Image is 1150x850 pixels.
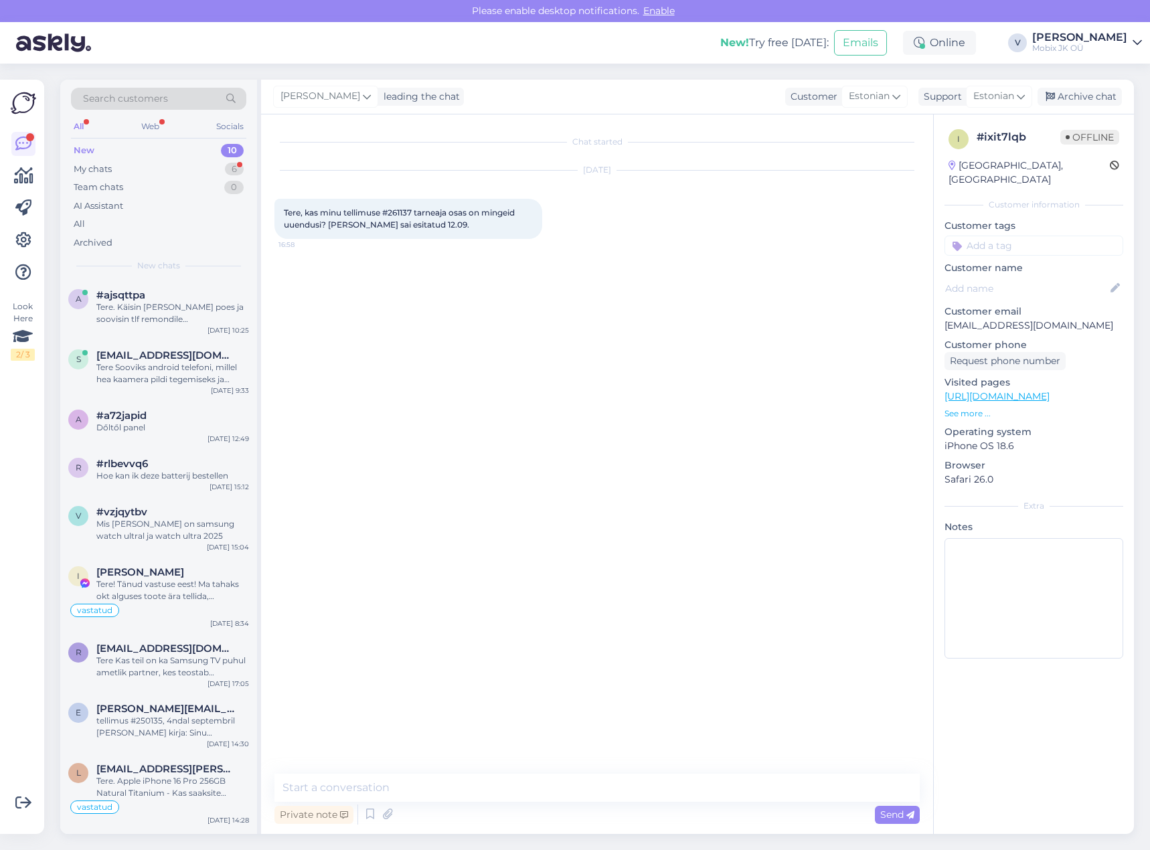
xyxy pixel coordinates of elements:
div: [DATE] 10:25 [208,325,249,335]
span: Ingrid Mänd [96,566,184,578]
div: Tere Kas teil on ka Samsung TV puhul ametlik partner, kes teostab garantiitöid? [96,655,249,679]
span: 16:58 [278,240,329,250]
div: tellimus #250135, 4ndal septembril [PERSON_NAME] kirja: Sinu tellimusele on lisatud märkus: Tere!... [96,715,249,739]
div: Try free [DATE]: [720,35,829,51]
div: All [74,218,85,231]
span: r [76,647,82,657]
span: e [76,707,81,717]
p: Customer name [944,261,1123,275]
span: s [76,354,81,364]
div: leading the chat [378,90,460,104]
span: Estonian [973,89,1014,104]
div: Archived [74,236,112,250]
span: l [76,768,81,778]
div: [GEOGRAPHIC_DATA], [GEOGRAPHIC_DATA] [949,159,1110,187]
div: [DATE] 14:30 [207,739,249,749]
span: [PERSON_NAME] [280,89,360,104]
span: r [76,462,82,473]
span: raido.pajusi@gmail.com [96,643,236,655]
b: New! [720,36,749,49]
div: Support [918,90,962,104]
div: 2 / 3 [11,349,35,361]
p: Browser [944,458,1123,473]
div: [DATE] 14:28 [208,815,249,825]
p: Customer email [944,305,1123,319]
div: AI Assistant [74,199,123,213]
span: los.santos.del.sol@gmail.com [96,763,236,775]
span: I [77,571,80,581]
div: Tere. Käisin [PERSON_NAME] poes ja soovisin tlf remondile hinnapakkumist. Pidite meilile saatma, ... [96,301,249,325]
div: Tere! Tänud vastuse eest! Ma tahaks okt alguses toote ära tellida, [PERSON_NAME] huvitatud koostö... [96,578,249,602]
div: Customer information [944,199,1123,211]
div: V [1008,33,1027,52]
div: Chat started [274,136,920,148]
p: [EMAIL_ADDRESS][DOMAIN_NAME] [944,319,1123,333]
span: a [76,294,82,304]
p: iPhone OS 18.6 [944,439,1123,453]
div: [DATE] 17:05 [208,679,249,689]
div: Mis [PERSON_NAME] on samsung watch ultral ja watch ultra 2025 [96,518,249,542]
div: [PERSON_NAME] [1032,32,1127,43]
div: Dőltől panel [96,422,249,434]
div: [DATE] 8:34 [210,618,249,628]
div: Hoe kan ik deze batterij bestellen [96,470,249,482]
input: Add a tag [944,236,1123,256]
div: Team chats [74,181,123,194]
img: Askly Logo [11,90,36,116]
div: [DATE] [274,164,920,176]
span: Estonian [849,89,890,104]
p: Notes [944,520,1123,534]
div: Socials [214,118,246,135]
p: Customer phone [944,338,1123,352]
div: Private note [274,806,353,824]
div: All [71,118,86,135]
span: New chats [137,260,180,272]
input: Add name [945,281,1108,296]
div: [DATE] 12:49 [208,434,249,444]
p: Safari 26.0 [944,473,1123,487]
p: Operating system [944,425,1123,439]
span: vastatud [77,803,112,811]
span: vastatud [77,606,112,614]
div: My chats [74,163,112,176]
div: 6 [225,163,244,176]
button: Emails [834,30,887,56]
p: Visited pages [944,375,1123,390]
div: Archive chat [1038,88,1122,106]
span: sirje.siilik@gmail.com [96,349,236,361]
div: [DATE] 15:04 [207,542,249,552]
div: # ixit7lqb [977,129,1060,145]
span: Enable [639,5,679,17]
div: Look Here [11,301,35,361]
div: Tere. Apple iPhone 16 Pro 256GB Natural Titanium - Kas saaksite täpsustada mis tootmisajaga mudel... [96,775,249,799]
div: [DATE] 15:12 [210,482,249,492]
div: Web [139,118,162,135]
div: Extra [944,500,1123,512]
div: [DATE] 9:33 [211,386,249,396]
span: v [76,511,81,521]
span: #ajsqttpa [96,289,145,301]
span: #vzjqytbv [96,506,147,518]
a: [PERSON_NAME]Mobix JK OÜ [1032,32,1142,54]
div: 10 [221,144,244,157]
div: Online [903,31,976,55]
span: Send [880,809,914,821]
p: Customer tags [944,219,1123,233]
div: 0 [224,181,244,194]
a: [URL][DOMAIN_NAME] [944,390,1050,402]
span: i [957,134,960,144]
span: Search customers [83,92,168,106]
div: Customer [785,90,837,104]
span: a [76,414,82,424]
span: Tere, kas minu tellimuse #261137 tarneaja osas on mingeid uuendusi? [PERSON_NAME] sai esitatud 12... [284,207,517,230]
span: #a72japid [96,410,147,422]
div: New [74,144,94,157]
div: Mobix JK OÜ [1032,43,1127,54]
p: See more ... [944,408,1123,420]
span: edvin.arendaja@gmail.com [96,703,236,715]
span: Offline [1060,130,1119,145]
span: #rlbevvq6 [96,458,148,470]
div: Request phone number [944,352,1066,370]
div: Tere Sooviks android telefoni, millel hea kaamera pildi tegemiseks ja ennekõike helistamiseks. Ka... [96,361,249,386]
